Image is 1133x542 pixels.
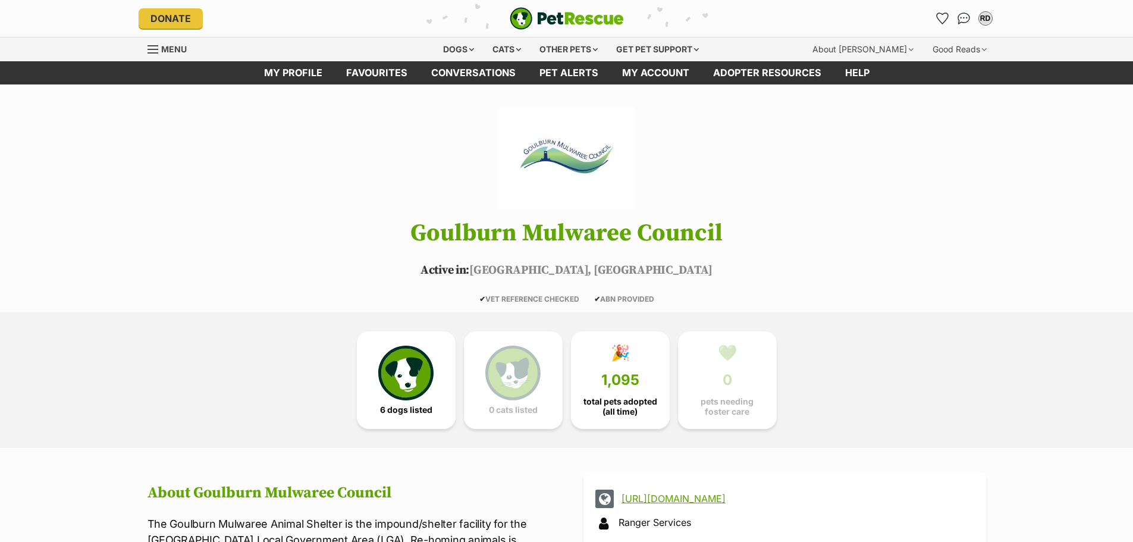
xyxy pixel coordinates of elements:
a: Donate [139,8,203,29]
a: PetRescue [510,7,624,30]
div: About [PERSON_NAME] [804,37,922,61]
a: Favourites [933,9,952,28]
a: 6 dogs listed [357,331,456,429]
a: Favourites [334,61,419,84]
div: Ranger Services [595,514,974,532]
a: My account [610,61,701,84]
a: 💚 0 pets needing foster care [678,331,777,429]
a: conversations [419,61,528,84]
icon: ✔ [594,295,600,303]
div: 💚 [718,344,737,362]
div: Get pet support [608,37,707,61]
img: chat-41dd97257d64d25036548639549fe6c8038ab92f7586957e7f3b1b290dea8141.svg [958,12,970,24]
a: Conversations [955,9,974,28]
p: [GEOGRAPHIC_DATA], [GEOGRAPHIC_DATA] [130,262,1004,280]
icon: ✔ [479,295,485,303]
a: My profile [252,61,334,84]
h1: Goulburn Mulwaree Council [130,220,1004,246]
ul: Account quick links [933,9,995,28]
a: Help [833,61,881,84]
span: total pets adopted (all time) [581,397,660,416]
a: Menu [147,37,195,59]
span: ABN PROVIDED [594,295,654,303]
div: Dogs [435,37,482,61]
span: Menu [161,44,187,54]
a: 🎉 1,095 total pets adopted (all time) [571,331,670,429]
img: logo-e224e6f780fb5917bec1dbf3a21bbac754714ae5b6737aabdf751b685950b380.svg [510,7,624,30]
div: 🎉 [611,344,630,362]
div: RD [980,12,991,24]
span: pets needing foster care [688,397,767,416]
span: 1,095 [601,372,639,389]
span: Active in: [420,263,469,278]
a: 0 cats listed [464,331,563,429]
img: petrescue-icon-eee76f85a60ef55c4a1927667547b313a7c0e82042636edf73dce9c88f694885.svg [378,346,433,400]
a: Adopter resources [701,61,833,84]
h2: About Goulburn Mulwaree Council [147,484,550,502]
div: Other pets [531,37,606,61]
span: 0 cats listed [489,405,538,415]
span: VET REFERENCE CHECKED [479,295,579,303]
span: 6 dogs listed [380,405,432,415]
a: [URL][DOMAIN_NAME] [622,493,969,504]
button: My account [976,9,995,28]
a: Pet alerts [528,61,610,84]
div: Good Reads [924,37,995,61]
img: cat-icon-068c71abf8fe30c970a85cd354bc8e23425d12f6e8612795f06af48be43a487a.svg [485,346,540,400]
img: Goulburn Mulwaree Council [498,108,634,209]
span: 0 [723,372,732,389]
div: Cats [484,37,529,61]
